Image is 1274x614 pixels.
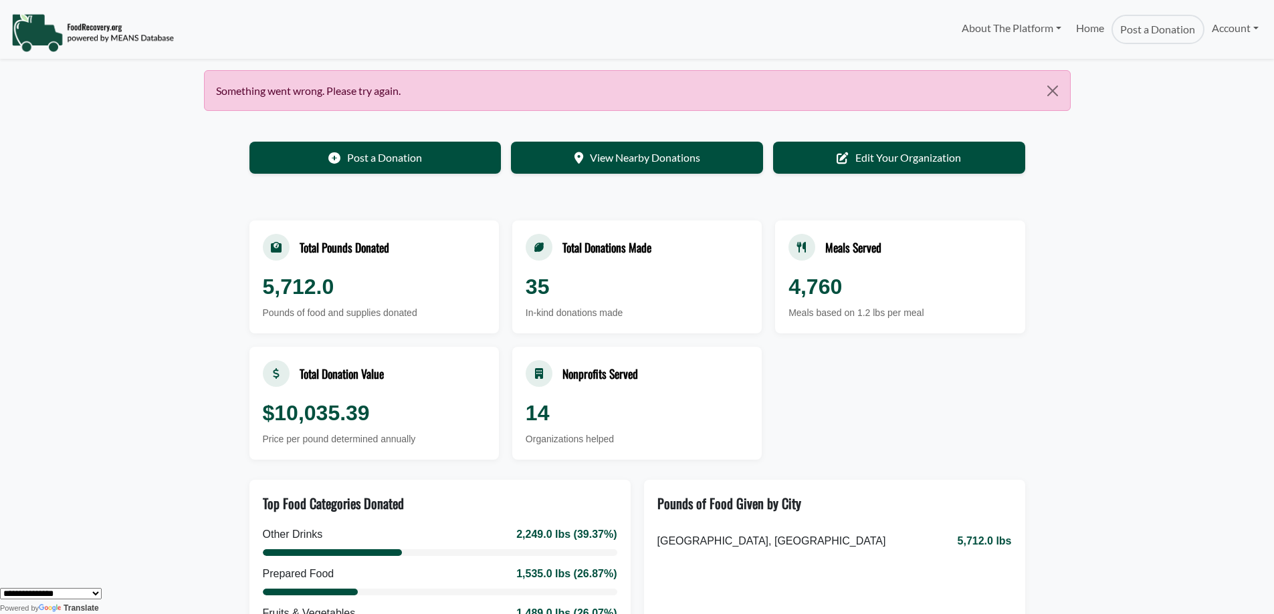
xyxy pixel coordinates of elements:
div: 5,712.0 [263,271,486,303]
div: Pounds of food and supplies donated [263,306,486,320]
div: Prepared Food [263,566,334,582]
a: Post a Donation [1111,15,1204,44]
img: Google Translate [39,604,64,613]
div: Total Pounds Donated [300,239,389,256]
div: Meals based on 1.2 lbs per meal [788,306,1011,320]
a: Home [1069,15,1111,44]
div: 14 [526,397,748,429]
div: Top Food Categories Donated [263,493,404,513]
button: Close [1035,71,1069,111]
a: Account [1204,15,1266,41]
a: View Nearby Donations [511,142,763,174]
div: Total Donation Value [300,365,384,382]
div: $10,035.39 [263,397,486,429]
div: Nonprofits Served [562,365,638,382]
a: About The Platform [954,15,1068,41]
div: 2,249.0 lbs (39.37%) [516,526,617,543]
div: 35 [526,271,748,303]
div: Meals Served [825,239,881,256]
div: Total Donations Made [562,239,651,256]
span: 5,712.0 lbs [958,533,1012,549]
div: Pounds of Food Given by City [657,493,801,513]
div: Other Drinks [263,526,323,543]
div: In-kind donations made [526,306,748,320]
div: Price per pound determined annually [263,432,486,446]
a: Translate [39,603,99,613]
a: Post a Donation [249,142,502,174]
span: [GEOGRAPHIC_DATA], [GEOGRAPHIC_DATA] [657,533,886,549]
div: Something went wrong. Please try again. [204,70,1071,111]
div: 1,535.0 lbs (26.87%) [516,566,617,582]
a: Edit Your Organization [773,142,1025,174]
div: 4,760 [788,271,1011,303]
div: Organizations helped [526,432,748,446]
img: NavigationLogo_FoodRecovery-91c16205cd0af1ed486a0f1a7774a6544ea792ac00100771e7dd3ec7c0e58e41.png [11,13,174,53]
